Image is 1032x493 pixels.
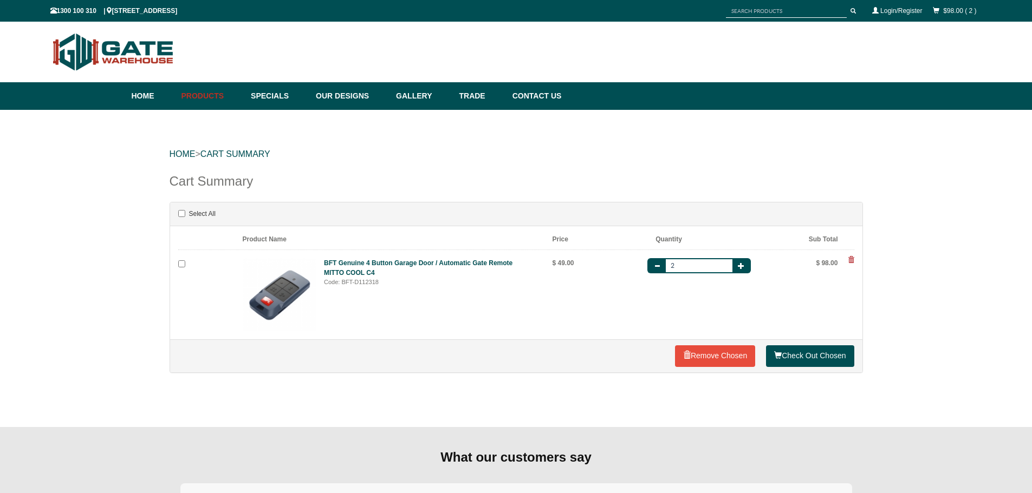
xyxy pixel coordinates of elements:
div: Cart Summary [170,172,863,202]
input: SEARCH PRODUCTS [726,4,847,18]
b: Price [553,235,568,243]
div: What our customers say [180,449,852,466]
a: Our Designs [310,82,391,110]
label: Select All [178,208,216,220]
a: HOME [170,149,196,159]
a: Check Out Chosen [766,345,854,367]
b: Quantity [655,235,682,243]
a: BFT Genuine 4 Button Garage Door / Automatic Gate Remote MITTO COOL C4 [324,259,512,277]
input: Select All [178,210,185,217]
a: Contact Us [507,82,562,110]
a: $98.00 ( 2 ) [943,7,976,15]
span: 1300 100 310 | [STREET_ADDRESS] [50,7,178,15]
a: Trade [453,82,507,110]
img: bft-4-buttons-garage-doorautomatic-gate-remote-mitto-cool-c4-20247319317-ozf_thumb_small.jpg [243,258,316,332]
b: $ 98.00 [816,259,838,267]
a: Specials [245,82,310,110]
a: Login/Register [880,7,922,15]
a: Cart Summary [200,149,270,159]
b: Product Name [243,235,287,243]
a: Remove Chosen [675,345,755,367]
b: $ 49.00 [553,259,574,267]
img: Gate Warehouse [50,27,177,77]
b: Sub Total [809,235,838,243]
a: Products [176,82,246,110]
div: Code: BFT-D112318 [324,278,528,287]
a: Gallery [391,82,453,110]
a: Home [132,82,176,110]
div: > [170,137,863,172]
